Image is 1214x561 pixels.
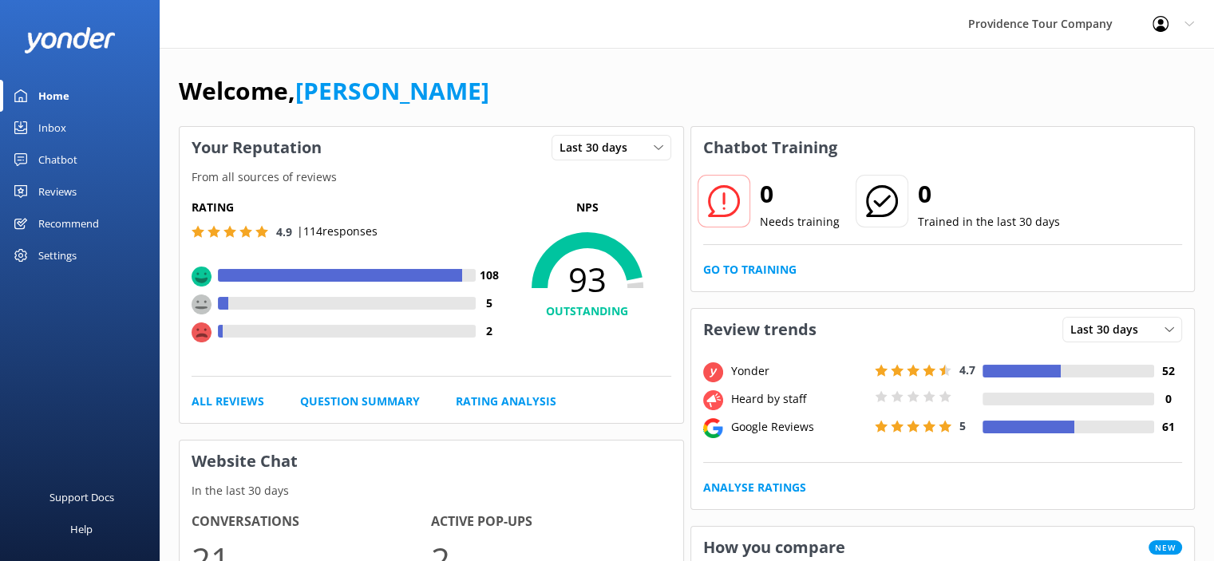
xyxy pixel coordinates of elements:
h4: 61 [1154,418,1182,436]
span: 4.9 [276,224,292,239]
h2: 0 [918,175,1060,213]
span: New [1149,540,1182,555]
p: Needs training [760,213,840,231]
h4: 52 [1154,362,1182,380]
h3: Review trends [691,309,828,350]
h4: Active Pop-ups [431,512,670,532]
img: yonder-white-logo.png [24,27,116,53]
a: [PERSON_NAME] [295,74,489,107]
h4: Conversations [192,512,431,532]
span: 4.7 [959,362,975,377]
div: Inbox [38,112,66,144]
p: In the last 30 days [180,482,683,500]
div: Chatbot [38,144,77,176]
a: Go to Training [703,261,797,279]
div: Yonder [727,362,871,380]
div: Support Docs [49,481,114,513]
a: Question Summary [300,393,420,410]
h2: 0 [760,175,840,213]
div: Settings [38,239,77,271]
h3: Chatbot Training [691,127,849,168]
p: | 114 responses [297,223,378,240]
span: 93 [504,259,671,299]
div: Home [38,80,69,112]
h4: 108 [476,267,504,284]
div: Heard by staff [727,390,871,408]
h3: Your Reputation [180,127,334,168]
a: All Reviews [192,393,264,410]
a: Analyse Ratings [703,479,806,496]
p: From all sources of reviews [180,168,683,186]
div: Reviews [38,176,77,207]
h3: Website Chat [180,441,683,482]
h1: Welcome, [179,72,489,110]
span: Last 30 days [1070,321,1148,338]
div: Help [70,513,93,545]
span: Last 30 days [560,139,637,156]
div: Google Reviews [727,418,871,436]
h5: Rating [192,199,504,216]
h4: 0 [1154,390,1182,408]
p: NPS [504,199,671,216]
p: Trained in the last 30 days [918,213,1060,231]
h4: 5 [476,294,504,312]
span: 5 [959,418,966,433]
div: Recommend [38,207,99,239]
a: Rating Analysis [456,393,556,410]
h4: OUTSTANDING [504,302,671,320]
h4: 2 [476,322,504,340]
